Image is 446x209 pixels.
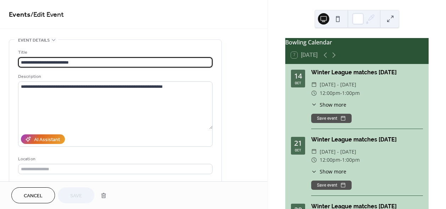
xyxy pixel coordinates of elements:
div: Bowling Calendar [285,38,429,47]
div: 21 [294,140,302,147]
span: Event details [18,37,50,44]
button: ​Show more [311,168,346,175]
span: Cancel [24,192,43,200]
div: ​ [311,80,317,89]
button: Cancel [11,187,55,203]
span: 1:00pm [342,89,360,97]
div: ​ [311,148,317,156]
div: Winter League matches [DATE] [311,68,423,77]
div: ​ [311,101,317,108]
button: AI Assistant [21,134,65,144]
div: ​ [311,89,317,97]
div: Oct [295,81,301,85]
div: Description [18,73,211,80]
span: [DATE] - [DATE] [320,80,356,89]
span: 12:00pm [320,89,340,97]
div: Winter League matches [DATE] [311,135,423,144]
span: Show more [320,168,346,175]
div: Oct [295,148,301,152]
span: [DATE] - [DATE] [320,148,356,156]
button: Save event [311,181,352,190]
a: Events [9,8,31,22]
button: Save event [311,114,352,123]
button: ​Show more [311,101,346,108]
span: Link to Google Maps [27,180,66,188]
span: - [340,156,342,164]
div: ​ [311,156,317,164]
div: ​ [311,168,317,175]
span: / Edit Event [31,8,64,22]
div: AI Assistant [34,136,60,144]
span: 12:00pm [320,156,340,164]
span: 1:00pm [342,156,360,164]
div: Title [18,49,211,56]
span: - [340,89,342,97]
div: 14 [294,73,302,80]
div: Location [18,155,211,163]
span: Show more [320,101,346,108]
